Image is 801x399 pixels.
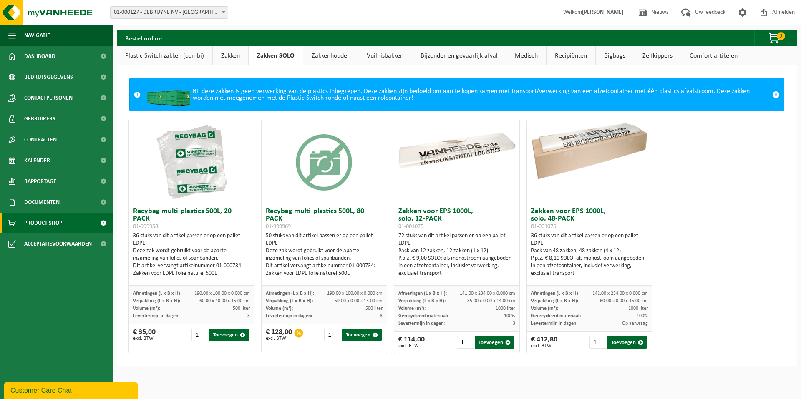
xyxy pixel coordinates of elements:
h2: Bestel online [117,30,170,46]
a: Sluit melding [768,78,784,111]
span: 01-000127 - DEBRUYNE NV - ARDOOIE [110,6,228,19]
a: Zakken SOLO [249,46,303,65]
span: Volume (m³): [266,306,293,311]
span: 01-999969 [266,223,291,230]
span: excl. BTW [266,336,292,341]
span: 3 [247,314,250,319]
span: 60.00 x 0.00 x 15.00 cm [600,299,648,304]
span: 35.00 x 0.00 x 14.00 cm [467,299,515,304]
span: Afmetingen (L x B x H): [133,291,181,296]
span: Levertermijn in dagen: [398,321,445,326]
div: P.p.z. € 8,10 SOLO: als monostroom aangeboden in een afzetcontainer, inclusief verwerking, exclus... [531,255,648,277]
div: € 35,00 [133,329,156,341]
span: Kalender [24,150,50,171]
span: 500 liter [233,306,250,311]
input: 1 [457,336,474,349]
span: 60.00 x 40.00 x 15.00 cm [199,299,250,304]
a: Plastic Switch zakken (combi) [117,46,212,65]
div: € 128,00 [266,329,292,341]
div: LDPE [531,240,648,247]
img: 01-999969 [282,120,366,203]
span: Levertermijn in dagen: [531,321,577,326]
span: Navigatie [24,25,50,46]
span: Acceptatievoorwaarden [24,233,92,254]
button: 2 [754,30,796,46]
div: 50 stuks van dit artikel passen er op een pallet [266,232,383,277]
div: Dit artikel vervangt artikelnummer 01-000734: Zakken voor LDPE folie naturel 500L [266,262,383,277]
span: 1000 liter [496,306,515,311]
span: 01-000127 - DEBRUYNE NV - ARDOOIE [111,7,228,18]
div: Bij deze zakken is geen verwerking van de plastics inbegrepen. Deze zakken zijn bedoeld om aan te... [145,78,768,111]
div: 72 stuks van dit artikel passen er op een pallet [398,232,515,277]
a: Vuilnisbakken [358,46,412,65]
input: 1 [324,329,341,341]
span: Contactpersonen [24,88,73,108]
span: 500 liter [365,306,383,311]
h3: Zakken voor EPS 1000L, solo, 12-PACK [398,208,515,230]
span: Rapportage [24,171,56,192]
span: excl. BTW [133,336,156,341]
div: € 412,80 [531,336,557,349]
span: 141.00 x 234.00 x 0.000 cm [460,291,515,296]
span: 3 [513,321,515,326]
span: Afmetingen (L x B x H): [398,291,447,296]
a: Bigbags [596,46,634,65]
span: Afmetingen (L x B x H): [531,291,579,296]
span: Gerecycleerd materiaal: [531,314,581,319]
a: Bijzonder en gevaarlijk afval [412,46,506,65]
div: Pack van 48 zakken, 48 zakken (4 x 12) [531,247,648,255]
span: 100% [504,314,515,319]
span: 59.00 x 0.00 x 15.00 cm [335,299,383,304]
div: Deze zak wordt gebruikt voor de aparte inzameling van folies of spanbanden. [266,247,383,262]
img: 01-001076 [527,120,652,183]
a: Recipiënten [547,46,595,65]
span: 190.00 x 100.00 x 0.000 cm [194,291,250,296]
span: Bedrijfsgegevens [24,67,73,88]
iframe: chat widget [4,381,139,399]
span: Op aanvraag [622,321,648,326]
input: 1 [589,336,607,349]
button: Toevoegen [342,329,382,341]
span: Verpakking (L x B x H): [133,299,180,304]
span: Volume (m³): [133,306,160,311]
h3: Zakken voor EPS 1000L, solo, 48-PACK [531,208,648,230]
button: Toevoegen [475,336,514,349]
span: Levertermijn in dagen: [266,314,312,319]
span: 01-001076 [531,223,556,230]
h3: Recybag multi-plastics 500L, 20-PACK [133,208,250,230]
div: LDPE [266,240,383,247]
a: Comfort artikelen [681,46,746,65]
div: Deze zak wordt gebruikt voor de aparte inzameling van folies of spanbanden. [133,247,250,262]
a: Medisch [506,46,546,65]
span: 141.00 x 234.00 x 0.000 cm [592,291,648,296]
a: Zakkenhouder [303,46,358,65]
img: HK-XC-20-GN-00.png [145,83,193,107]
span: Verpakking (L x B x H): [266,299,313,304]
div: 36 stuks van dit artikel passen er op een pallet [531,232,648,277]
span: Verpakking (L x B x H): [398,299,446,304]
button: Toevoegen [607,336,647,349]
span: Gebruikers [24,108,55,129]
span: Verpakking (L x B x H): [531,299,578,304]
span: 100% [637,314,648,319]
span: 01-001075 [398,223,423,230]
div: P.p.z. € 9,00 SOLO: als monostroom aangeboden in een afzetcontainer, inclusief verwerking, exclus... [398,255,515,277]
input: 1 [191,329,209,341]
span: Gerecycleerd materiaal: [398,314,448,319]
span: Afmetingen (L x B x H): [266,291,314,296]
div: Dit artikel vervangt artikelnummer 01-000734: Zakken voor LDPE folie naturel 500L [133,262,250,277]
div: LDPE [133,240,250,247]
span: 2 [777,32,785,40]
span: 190.00 x 100.00 x 0.000 cm [327,291,383,296]
div: Pack van 12 zakken, 12 zakken (1 x 12) [398,247,515,255]
span: Documenten [24,192,60,213]
span: excl. BTW [398,344,425,349]
span: Product Shop [24,213,62,233]
h3: Recybag multi-plastics 500L, 80-PACK [266,208,383,230]
span: Volume (m³): [398,306,426,311]
span: 1000 liter [628,306,648,311]
span: Levertermijn in dagen: [133,314,179,319]
a: Zelfkippers [634,46,681,65]
span: 3 [380,314,383,319]
div: LDPE [398,240,515,247]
